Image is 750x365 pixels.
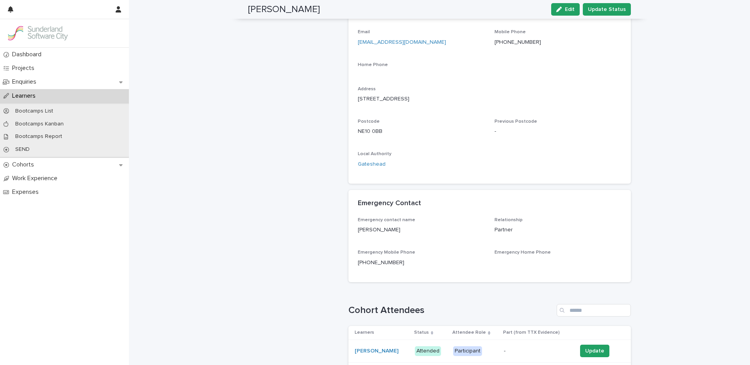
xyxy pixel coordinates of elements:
button: Update [580,345,609,357]
p: Bootcamps Kanban [9,121,70,127]
a: [PHONE_NUMBER] [358,260,404,265]
p: Attendee Role [452,328,486,337]
span: Emergency Mobile Phone [358,250,415,255]
p: Bootcamps List [9,108,59,115]
span: Edit [565,7,575,12]
span: Email [358,30,370,34]
span: Emergency Home Phone [495,250,551,255]
h2: [PERSON_NAME] [248,4,320,15]
span: Postcode [358,119,380,124]
a: Gateshead [358,160,386,168]
button: Edit [551,3,580,16]
span: Update Status [588,5,626,13]
a: [PHONE_NUMBER] [495,39,541,45]
span: Address [358,87,376,91]
a: [PERSON_NAME] [355,348,398,354]
h2: Emergency Contact [358,199,421,208]
p: Learners [355,328,374,337]
span: Emergency contact name [358,218,415,222]
p: Enquiries [9,78,43,86]
img: GVzBcg19RCOYju8xzymn [6,25,69,41]
p: [STREET_ADDRESS] [358,95,621,103]
p: SEND [9,146,36,153]
p: Status [414,328,429,337]
div: Participant [453,346,482,356]
input: Search [557,304,631,317]
span: Previous Postcode [495,119,537,124]
span: Update [585,347,604,355]
p: Part (from TTX Evidence) [503,328,560,337]
p: Projects [9,64,41,72]
p: - [504,348,571,354]
p: Work Experience [9,175,64,182]
span: Home Phone [358,63,388,67]
tr: [PERSON_NAME] AttendedParticipant-Update [348,340,631,362]
h1: Cohort Attendees [348,305,554,316]
p: Cohorts [9,161,40,168]
div: Attended [415,346,441,356]
p: Learners [9,92,42,100]
span: Mobile Phone [495,30,526,34]
a: [EMAIL_ADDRESS][DOMAIN_NAME] [358,39,446,45]
span: Local Authority [358,152,391,156]
span: Relationship [495,218,523,222]
p: Partner [495,226,622,234]
p: NE10 0BB [358,127,485,136]
p: Dashboard [9,51,48,58]
p: [PERSON_NAME] [358,226,485,234]
p: Expenses [9,188,45,196]
button: Update Status [583,3,631,16]
p: Bootcamps Report [9,133,68,140]
p: - [495,127,622,136]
